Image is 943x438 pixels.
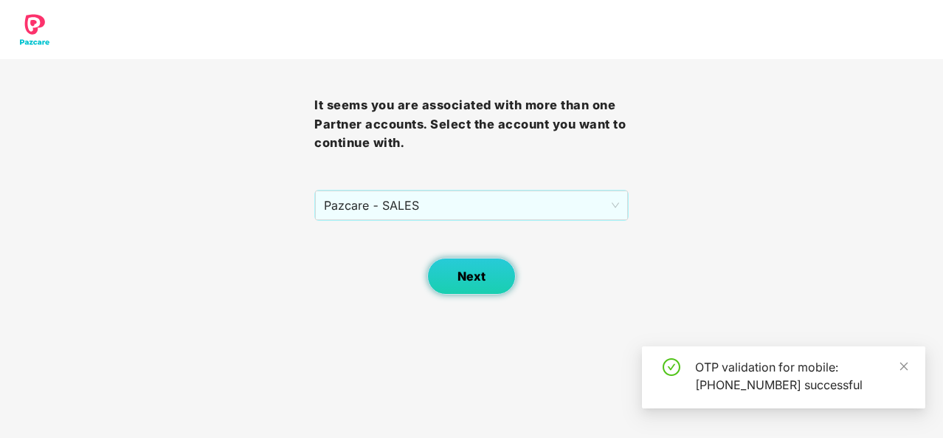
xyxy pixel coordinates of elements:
button: Next [427,258,516,295]
div: OTP validation for mobile: [PHONE_NUMBER] successful [695,358,908,394]
span: Pazcare - SALES [324,191,619,219]
h3: It seems you are associated with more than one Partner accounts. Select the account you want to c... [314,96,629,153]
span: check-circle [663,358,680,376]
span: close [899,361,909,372]
span: Next [457,270,486,284]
